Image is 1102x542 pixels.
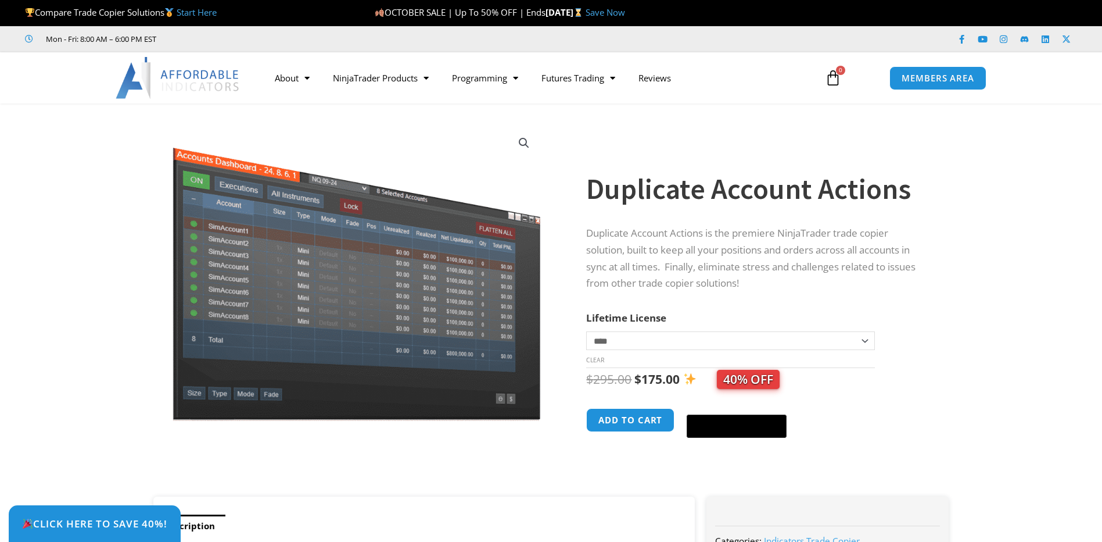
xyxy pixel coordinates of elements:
[627,65,683,91] a: Reviews
[263,65,321,91] a: About
[586,6,625,18] a: Save Now
[586,371,631,387] bdi: 295.00
[263,65,812,91] nav: Menu
[889,66,986,90] a: MEMBERS AREA
[173,33,347,45] iframe: Customer reviews powered by Trustpilot
[177,6,217,18] a: Start Here
[545,6,586,18] strong: [DATE]
[586,311,666,325] label: Lifetime License
[9,505,181,542] a: 🎉Click Here to save 40%!
[634,371,680,387] bdi: 175.00
[530,65,627,91] a: Futures Trading
[586,371,593,387] span: $
[321,65,440,91] a: NinjaTrader Products
[586,356,604,364] a: Clear options
[586,225,925,293] p: Duplicate Account Actions is the premiere NinjaTrader trade copier solution, built to keep all yo...
[116,57,240,99] img: LogoAI | Affordable Indicators – NinjaTrader
[807,61,859,95] a: 0
[684,373,696,385] img: ✨
[684,406,789,408] iframe: Secure payment input frame
[902,74,974,83] span: MEMBERS AREA
[23,519,33,529] img: 🎉
[440,65,530,91] a: Programming
[165,8,174,17] img: 🥇
[687,415,787,438] button: Buy with GPay
[375,8,384,17] img: 🍂
[375,6,545,18] span: OCTOBER SALE | Up To 50% OFF | Ends
[26,8,34,17] img: 🏆
[170,124,543,421] img: Screenshot 2024-08-26 15414455555
[22,519,167,529] span: Click Here to save 40%!
[43,32,156,46] span: Mon - Fri: 8:00 AM – 6:00 PM EST
[634,371,641,387] span: $
[514,133,534,154] a: View full-screen image gallery
[586,408,674,432] button: Add to cart
[836,66,845,75] span: 0
[25,6,217,18] span: Compare Trade Copier Solutions
[574,8,583,17] img: ⌛
[586,169,925,209] h1: Duplicate Account Actions
[717,370,780,389] span: 40% OFF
